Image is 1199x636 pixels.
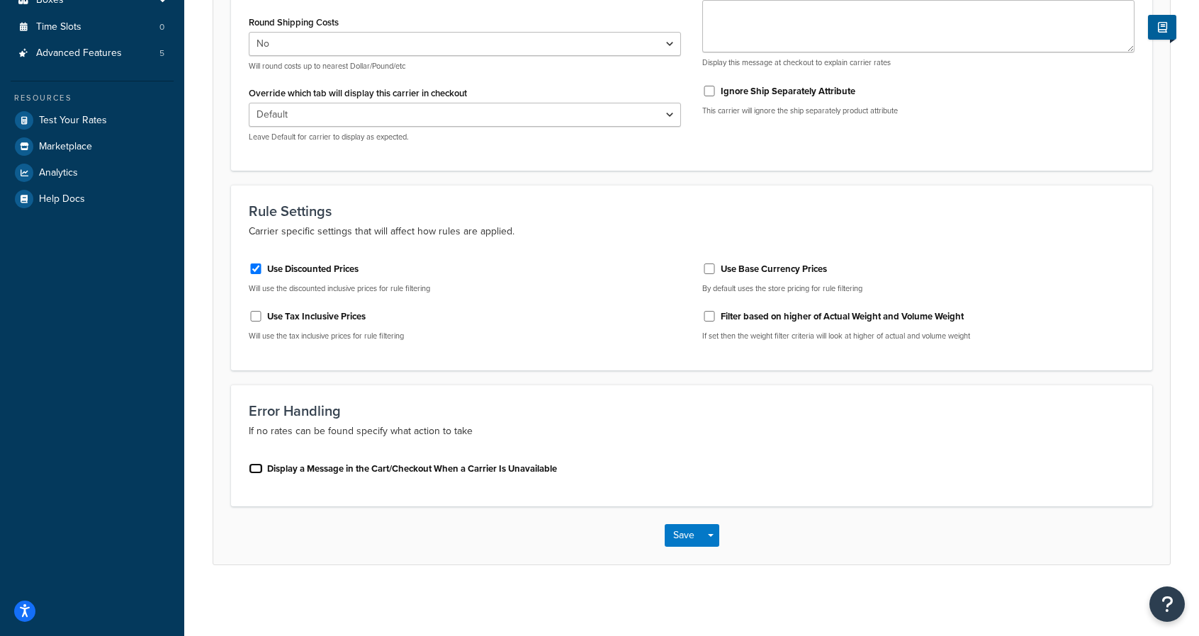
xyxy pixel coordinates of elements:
[11,14,174,40] a: Time Slots0
[11,108,174,133] a: Test Your Rates
[702,57,1135,68] p: Display this message at checkout to explain carrier rates
[702,106,1135,116] p: This carrier will ignore the ship separately product attribute
[249,88,467,98] label: Override which tab will display this carrier in checkout
[11,92,174,104] div: Resources
[159,47,164,59] span: 5
[249,403,1135,419] h3: Error Handling
[1148,15,1176,40] button: Show Help Docs
[11,160,174,186] a: Analytics
[721,85,855,98] label: Ignore Ship Separately Attribute
[11,134,174,159] a: Marketplace
[249,283,681,294] p: Will use the discounted inclusive prices for rule filtering
[11,40,174,67] li: Advanced Features
[36,47,122,59] span: Advanced Features
[36,21,81,33] span: Time Slots
[249,331,681,341] p: Will use the tax inclusive prices for rule filtering
[249,203,1135,219] h3: Rule Settings
[39,115,107,127] span: Test Your Rates
[11,14,174,40] li: Time Slots
[249,423,1135,440] p: If no rates can be found specify what action to take
[249,17,339,28] label: Round Shipping Costs
[721,310,964,323] label: Filter based on higher of Actual Weight and Volume Weight
[702,283,1135,294] p: By default uses the store pricing for rule filtering
[249,61,681,72] p: Will round costs up to nearest Dollar/Pound/etc
[1149,586,1185,622] button: Open Resource Center
[665,524,703,547] button: Save
[702,331,1135,341] p: If set then the weight filter criteria will look at higher of actual and volume weight
[267,310,366,323] label: Use Tax Inclusive Prices
[721,263,827,276] label: Use Base Currency Prices
[39,193,85,205] span: Help Docs
[249,223,1135,240] p: Carrier specific settings that will affect how rules are applied.
[267,462,557,475] label: Display a Message in the Cart/Checkout When a Carrier Is Unavailable
[159,21,164,33] span: 0
[11,40,174,67] a: Advanced Features5
[39,141,92,153] span: Marketplace
[39,167,78,179] span: Analytics
[267,263,359,276] label: Use Discounted Prices
[11,186,174,212] a: Help Docs
[249,132,681,142] p: Leave Default for carrier to display as expected.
